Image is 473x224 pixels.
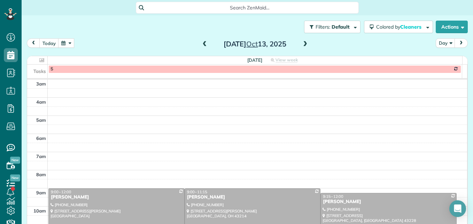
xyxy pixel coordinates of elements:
span: [DATE] [247,57,262,63]
a: Filters: Default [301,21,360,33]
div: [PERSON_NAME] [187,194,319,200]
span: 8am [36,172,46,177]
span: Oct [246,39,258,48]
span: Cleaners [400,24,422,30]
span: View week [276,57,298,63]
button: Filters: Default [304,21,360,33]
div: [PERSON_NAME] [51,194,183,200]
h2: [DATE] 13, 2025 [211,40,298,48]
span: 6am [36,135,46,141]
span: Filters: [316,24,330,30]
span: 9:00 - 11:15 [187,189,207,194]
span: 3am [36,81,46,87]
button: Colored byCleaners [364,21,433,33]
span: 9:15 - 12:00 [323,194,343,199]
span: 10am [33,208,46,214]
span: 5 [51,66,53,72]
button: Actions [436,21,468,33]
button: today [39,38,59,48]
span: 7am [36,154,46,159]
span: 9am [36,190,46,195]
span: 9:00 - 12:00 [51,189,71,194]
span: New [10,174,20,181]
div: [PERSON_NAME] [323,199,455,205]
button: Day [436,38,455,48]
button: prev [27,38,40,48]
span: Colored by [376,24,424,30]
span: New [10,157,20,164]
span: Default [332,24,350,30]
span: 5am [36,117,46,123]
button: next [455,38,468,48]
div: Open Intercom Messenger [449,200,466,217]
span: 4am [36,99,46,105]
